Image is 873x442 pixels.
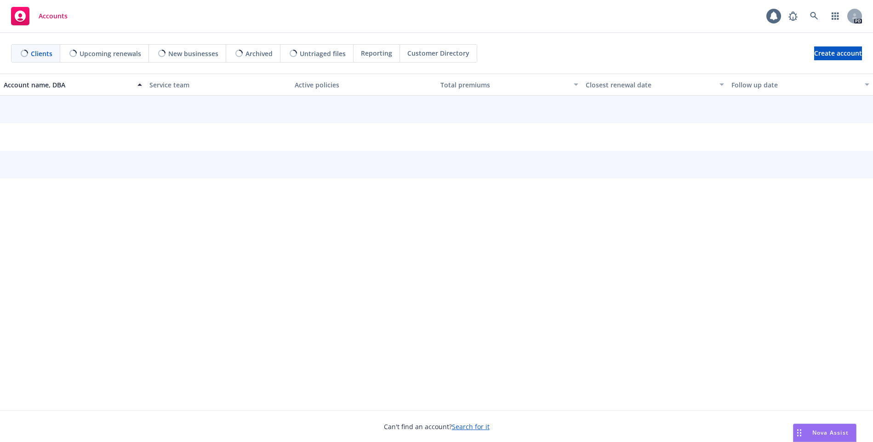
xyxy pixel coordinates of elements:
a: Switch app [826,7,844,25]
div: Service team [149,80,288,90]
button: Closest renewal date [582,74,728,96]
a: Accounts [7,3,71,29]
span: Untriaged files [300,49,346,58]
button: Total premiums [437,74,582,96]
a: Create account [814,46,862,60]
div: Closest renewal date [586,80,714,90]
a: Search [805,7,823,25]
button: Nova Assist [793,424,856,442]
span: Archived [245,49,273,58]
span: Clients [31,49,52,58]
span: Nova Assist [812,429,849,436]
span: Reporting [361,48,392,58]
button: Active policies [291,74,437,96]
a: Report a Bug [784,7,802,25]
span: Upcoming renewals [80,49,141,58]
span: Can't find an account? [384,422,490,431]
button: Service team [146,74,291,96]
div: Drag to move [793,424,805,442]
span: Customer Directory [407,48,469,58]
div: Total premiums [440,80,569,90]
div: Follow up date [731,80,860,90]
span: New businesses [168,49,218,58]
a: Search for it [452,422,490,431]
span: Create account [814,45,862,62]
div: Active policies [295,80,433,90]
span: Accounts [39,12,68,20]
div: Account name, DBA [4,80,132,90]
